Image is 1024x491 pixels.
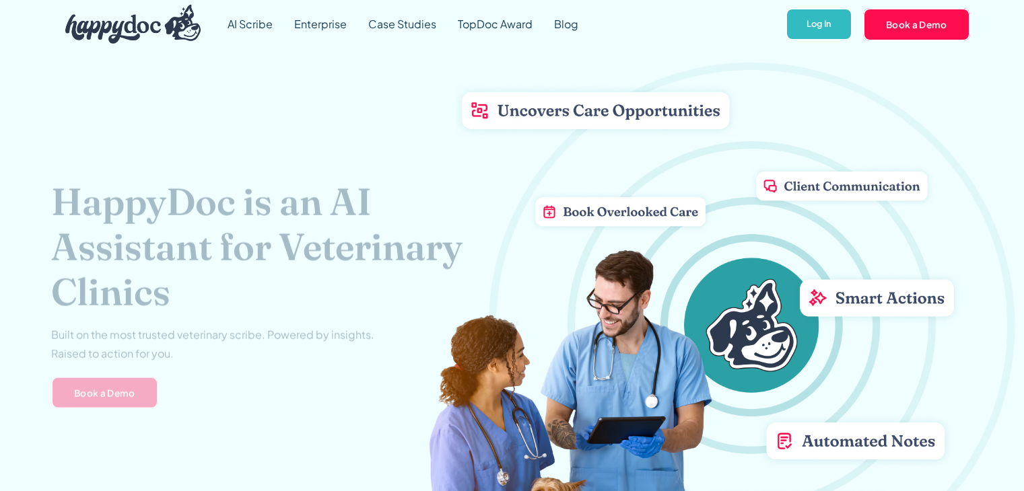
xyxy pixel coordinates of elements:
h1: HappyDoc is an AI Assistant for Veterinary Clinics [51,179,466,315]
p: Built on the most trusted veterinary scribe. Powered by insights. Raised to action for you. [51,325,374,363]
a: home [55,1,201,47]
a: Log In [786,8,852,41]
a: Book a Demo [51,377,158,409]
img: HappyDoc Logo: A happy dog with his ear up, listening. [65,5,201,44]
a: Book a Demo [863,8,970,40]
